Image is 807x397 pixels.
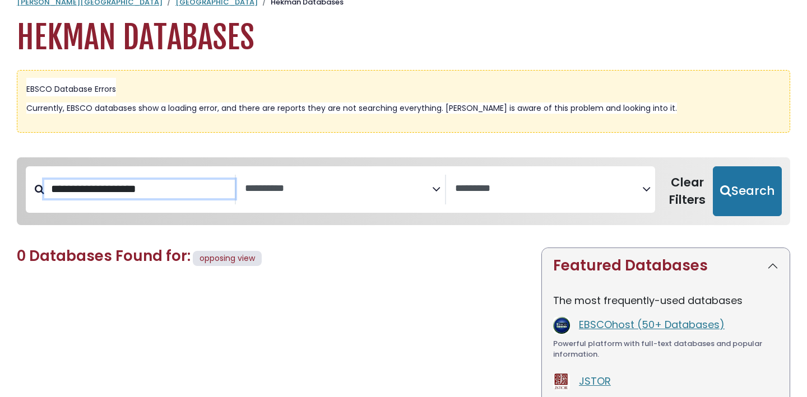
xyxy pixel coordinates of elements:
nav: Search filters [17,157,790,226]
input: Search database by title or keyword [44,180,235,198]
span: 0 Databases Found for: [17,246,191,266]
a: JSTOR [579,374,611,388]
span: opposing view [200,253,255,264]
h1: Hekman Databases [17,19,790,57]
span: Currently, EBSCO databases show a loading error, and there are reports they are not searching eve... [26,102,677,114]
textarea: Search [245,183,432,195]
p: The most frequently-used databases [553,293,778,308]
a: EBSCOhost (50+ Databases) [579,317,725,331]
button: Submit for Search Results [713,166,782,217]
textarea: Search [455,183,642,195]
span: EBSCO Database Errors [26,83,116,95]
button: Clear Filters [662,166,713,217]
button: Featured Databases [542,248,790,283]
div: Powerful platform with full-text databases and popular information. [553,338,778,360]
